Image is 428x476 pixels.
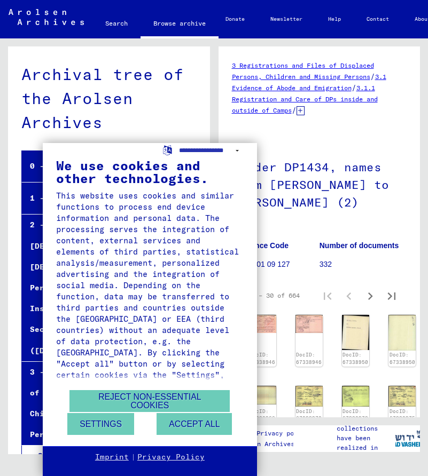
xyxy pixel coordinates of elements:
a: Imprint [95,452,129,463]
button: Settings [67,413,134,435]
div: We use cookies and other technologies. [56,159,244,185]
a: Privacy Policy [137,452,205,463]
button: Reject non-essential cookies [69,390,230,412]
div: This website uses cookies and similar functions to process end device information and personal da... [56,190,244,437]
button: Accept all [157,413,232,435]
